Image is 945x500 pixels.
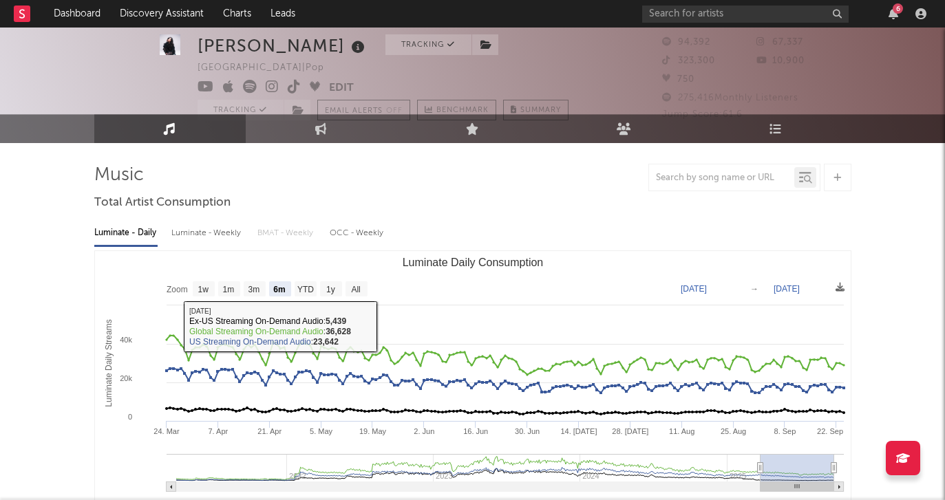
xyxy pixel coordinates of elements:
[94,195,231,211] span: Total Artist Consumption
[359,427,386,435] text: 19. May
[662,94,798,102] span: 275,416 Monthly Listeners
[642,6,849,23] input: Search for artists
[417,100,496,120] a: Benchmark
[889,8,898,19] button: 6
[317,100,410,120] button: Email AlertsOff
[386,107,403,115] em: Off
[756,56,805,65] span: 10,900
[329,80,354,97] button: Edit
[273,285,285,294] text: 6m
[662,38,710,47] span: 94,392
[326,285,335,294] text: 1y
[310,427,333,435] text: 5. May
[222,285,234,294] text: 1m
[198,100,284,120] button: Tracking
[94,221,158,245] div: Luminate - Daily
[402,257,543,268] text: Luminate Daily Consumption
[463,427,488,435] text: 16. Jun
[750,284,758,294] text: →
[120,336,132,344] text: 40k
[153,427,180,435] text: 24. Mar
[756,38,803,47] span: 67,337
[103,319,113,406] text: Luminate Daily Streams
[774,427,796,435] text: 8. Sep
[208,427,228,435] text: 7. Apr
[198,60,340,76] div: [GEOGRAPHIC_DATA] | Pop
[669,427,694,435] text: 11. Aug
[127,413,131,421] text: 0
[720,427,745,435] text: 25. Aug
[649,173,794,184] input: Search by song name or URL
[662,56,715,65] span: 323,300
[198,285,209,294] text: 1w
[248,285,259,294] text: 3m
[612,427,648,435] text: 28. [DATE]
[503,100,569,120] button: Summary
[120,374,132,382] text: 20k
[257,427,282,435] text: 21. Apr
[167,285,188,294] text: Zoom
[436,102,489,119] span: Benchmark
[560,427,597,435] text: 14. [DATE]
[198,34,368,57] div: [PERSON_NAME]
[681,284,707,294] text: [DATE]
[817,427,843,435] text: 22. Sep
[171,221,244,245] div: Luminate - Weekly
[893,3,903,14] div: 6
[385,34,471,55] button: Tracking
[414,427,434,435] text: 2. Jun
[662,110,743,119] span: Jump Score: 61.6
[351,285,360,294] text: All
[297,285,313,294] text: YTD
[520,107,561,114] span: Summary
[330,221,385,245] div: OCC - Weekly
[515,427,540,435] text: 30. Jun
[774,284,800,294] text: [DATE]
[662,75,694,84] span: 750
